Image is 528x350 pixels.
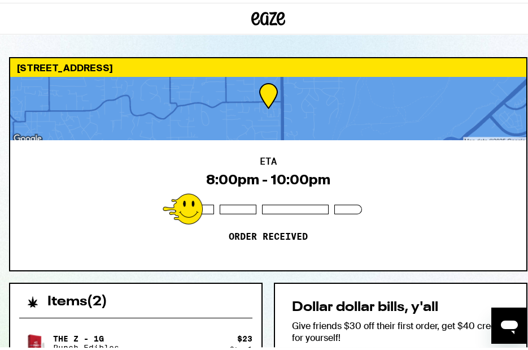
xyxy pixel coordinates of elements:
[237,331,252,340] div: $ 23
[206,169,330,185] div: 8:00pm - 10:00pm
[292,317,509,341] p: Give friends $30 off their first order, get $40 credit for yourself!
[47,292,107,306] h2: Items ( 2 )
[229,228,308,240] p: Order received
[260,154,277,163] h2: ETA
[53,340,119,349] p: Punch Edibles
[292,298,509,312] h2: Dollar dollar bills, y'all
[53,331,119,340] p: The Z - 1g
[491,305,527,341] iframe: Button to launch messaging window
[10,55,526,74] div: [STREET_ADDRESS]
[230,343,252,350] div: Qty: 1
